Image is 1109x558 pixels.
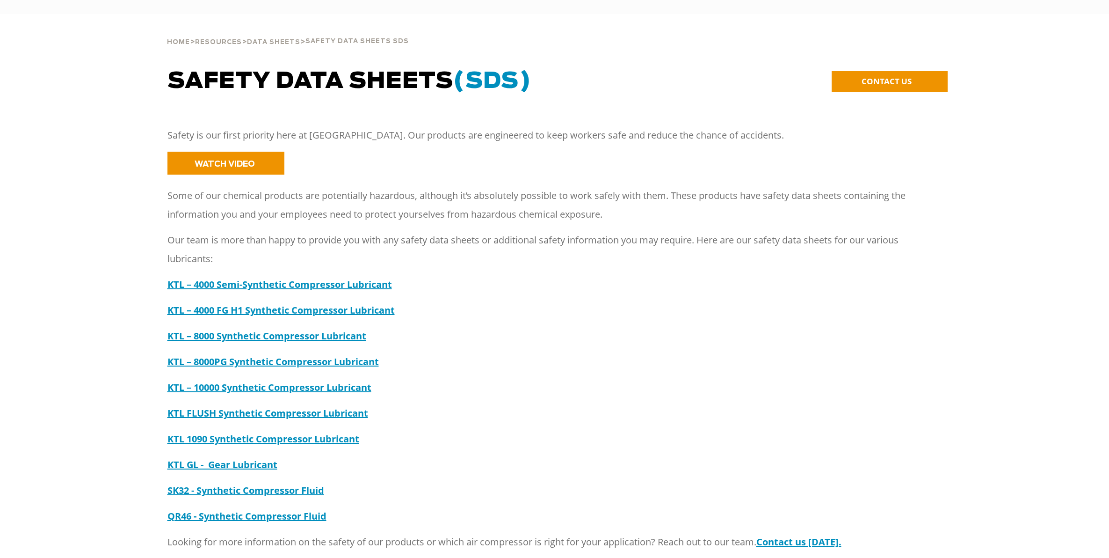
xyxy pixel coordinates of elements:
a: KTL – 4000 FG H1 Synthetic Compressor Lubricant [167,304,395,316]
p: Looking for more information on the safety of our products or which air compressor is right for y... [167,533,925,551]
a: KTL FLUSH Synthetic Compressor Lubricant [167,407,368,419]
span: (SDS) [453,70,531,93]
a: KTL – 10000 Synthetic Compressor Lubricant [167,381,371,394]
a: WATCH VIDEO [167,152,284,175]
div: > > > [167,14,409,50]
span: Resources [195,39,242,45]
a: QR46 - Synthetic Compressor Fluid [167,510,326,522]
a: Data Sheets [247,37,300,46]
span: Some of our chemical products are potentially hazardous, although it’s absolutely possible to wor... [167,189,906,220]
a: KTL GL - Gear Lubricant [167,458,277,471]
span: Home [167,39,190,45]
p: Our team is more than happy to provide you with any safety data sheets or additional safety infor... [167,231,925,268]
span: Safety Data Sheets [167,70,531,93]
a: Home [167,37,190,46]
a: KTL – 4000 Semi-Synthetic Compressor Lubricant [167,278,392,291]
span: WATCH VIDEO [195,160,255,168]
span: CONTACT US [862,76,912,87]
span: Safety Data Sheets SDS [305,38,409,44]
p: Safety is our first priority here at [GEOGRAPHIC_DATA]. Our products are engineered to keep worke... [167,126,925,145]
a: Resources [195,37,242,46]
a: KTL – 8000 Synthetic Compressor Lubricant [167,330,366,342]
a: CONTACT US [832,71,948,92]
a: KTL – 8000PG Synthetic Compressor Lubricant [167,355,379,368]
span: Data Sheets [247,39,300,45]
a: KTL 1090 Synthetic Compressor Lubricant [167,433,359,445]
a: SK32 - Synthetic Compressor Fluid [167,484,324,497]
a: Contact us [DATE]. [756,536,841,548]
